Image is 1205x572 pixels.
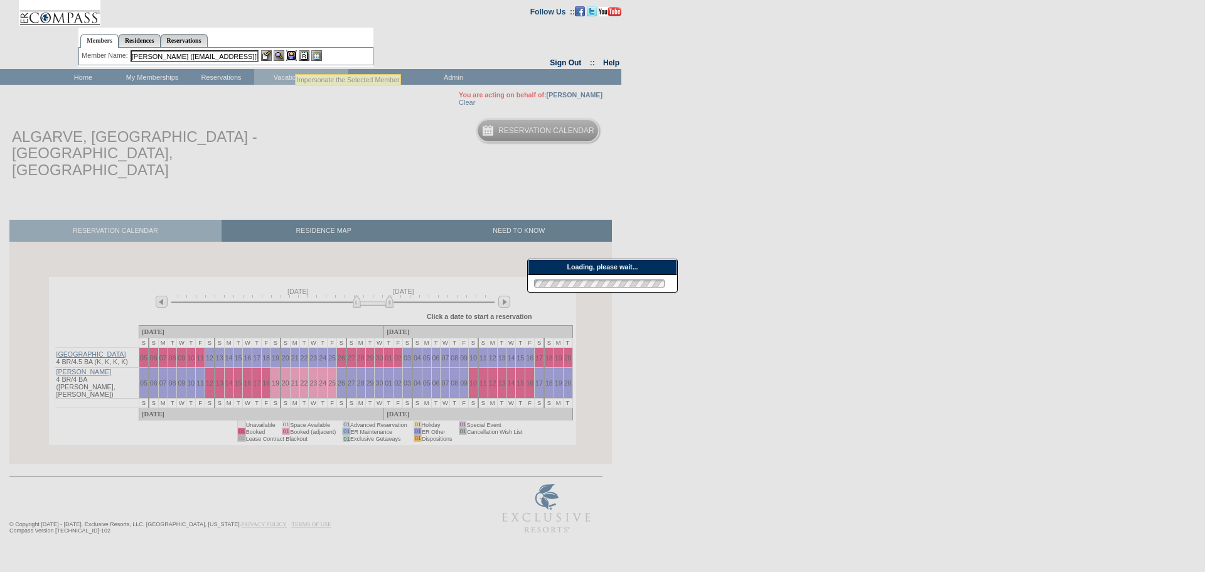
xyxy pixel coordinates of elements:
[575,7,585,14] a: Become our fan on Facebook
[299,50,309,61] img: Reservations
[599,7,621,14] a: Subscribe to our YouTube Channel
[261,50,272,61] img: b_edit.gif
[274,50,284,61] img: View
[530,6,575,16] td: Follow Us ::
[286,50,297,61] img: Impersonate
[575,6,585,16] img: Become our fan on Facebook
[80,34,119,48] a: Members
[311,50,322,61] img: b_calculator.gif
[530,278,668,289] img: loading.gif
[599,7,621,16] img: Subscribe to our YouTube Channel
[550,58,581,67] a: Sign Out
[587,7,597,14] a: Follow us on Twitter
[528,259,677,275] div: Loading, please wait...
[161,34,208,47] a: Reservations
[590,58,595,67] span: ::
[119,34,161,47] a: Residences
[603,58,619,67] a: Help
[82,50,130,61] div: Member Name:
[587,6,597,16] img: Follow us on Twitter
